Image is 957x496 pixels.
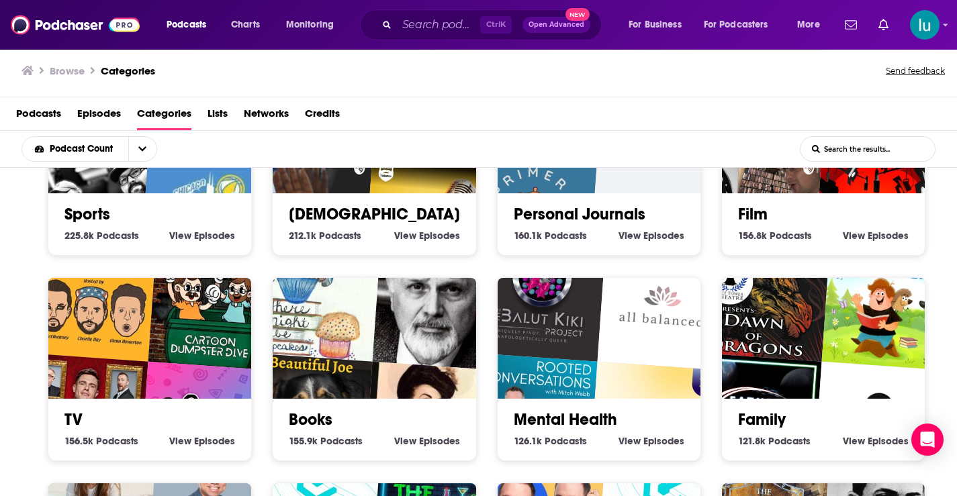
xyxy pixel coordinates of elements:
[839,13,862,36] a: Show notifications dropdown
[64,230,139,242] a: 225.8k Sports Podcasts
[169,230,235,242] a: View Sports Episodes
[289,409,332,430] a: Books
[194,230,235,242] span: Episodes
[738,435,766,447] span: 121.8k
[738,409,786,430] a: Family
[868,435,909,447] span: Episodes
[64,230,94,242] span: 225.8k
[695,14,788,36] button: open menu
[222,14,268,36] a: Charts
[514,409,617,430] a: Mental Health
[208,103,228,130] a: Lists
[373,240,503,370] img: Cent'anni sono un giorno Roberto Roversi
[137,103,191,130] span: Categories
[16,103,61,130] a: Podcasts
[394,230,416,242] span: View
[821,240,952,370] img: Dorktales Storytime
[169,230,191,242] span: View
[768,435,811,447] span: Podcasts
[704,15,768,34] span: For Podcasters
[619,230,684,242] a: View Personal Journals Episodes
[843,230,865,242] span: View
[289,204,460,224] a: [DEMOGRAPHIC_DATA]
[522,17,590,33] button: Open AdvancedNew
[289,435,318,447] span: 155.9k
[529,21,584,28] span: Open Advanced
[305,103,340,130] a: Credits
[289,435,363,447] a: 155.9k Books Podcasts
[11,12,140,38] img: Podchaser - Follow, Share and Rate Podcasts
[514,204,645,224] a: Personal Journals
[286,15,334,34] span: Monitoring
[643,435,684,447] span: Episodes
[738,230,767,242] span: 156.8k
[629,15,682,34] span: For Business
[514,435,587,447] a: 126.1k Mental Health Podcasts
[373,9,614,40] div: Search podcasts, credits, & more...
[251,232,381,362] img: There Might Be Cupcakes Podcast
[128,137,156,161] button: open menu
[911,424,944,456] div: Open Intercom Messenger
[22,144,128,154] button: open menu
[738,435,811,447] a: 121.8k Family Podcasts
[480,16,512,34] span: Ctrl K
[148,240,279,370] img: Cartoon Dumpster Dive
[419,435,460,447] span: Episodes
[910,10,940,40] button: Show profile menu
[96,435,138,447] span: Podcasts
[320,435,363,447] span: Podcasts
[101,64,155,77] a: Categories
[643,230,684,242] span: Episodes
[475,232,606,362] img: The Balut Kiki Project
[77,103,121,130] a: Episodes
[619,435,684,447] a: View Mental Health Episodes
[619,230,641,242] span: View
[64,435,93,447] span: 156.5k
[277,14,351,36] button: open menu
[64,435,138,447] a: 156.5k TV Podcasts
[394,435,460,447] a: View Books Episodes
[843,230,909,242] a: View Film Episodes
[619,14,698,36] button: open menu
[394,230,460,242] a: View [DEMOGRAPHIC_DATA] Episodes
[319,230,361,242] span: Podcasts
[619,435,641,447] span: View
[50,64,85,77] h3: Browse
[244,103,289,130] a: Networks
[64,409,83,430] a: TV
[514,230,587,242] a: 160.1k Personal Journals Podcasts
[21,136,178,162] h2: Choose List sort
[157,14,224,36] button: open menu
[597,240,727,370] img: All balanced - Ausgeglichen bis zum Geht-Nicht-Mehr
[514,435,542,447] span: 126.1k
[873,13,894,36] a: Show notifications dropdown
[545,230,587,242] span: Podcasts
[419,230,460,242] span: Episodes
[169,435,235,447] a: View TV Episodes
[514,230,542,242] span: 160.1k
[397,14,480,36] input: Search podcasts, credits, & more...
[770,230,812,242] span: Podcasts
[289,230,316,242] span: 212.1k
[565,8,590,21] span: New
[97,230,139,242] span: Podcasts
[27,232,157,362] img: The Always Sunny Podcast
[910,10,940,40] span: Logged in as lusodano
[700,232,831,362] img: Dice Tower Theatre presents: Dawn of Dragons - an Audio Adventure
[843,435,909,447] a: View Family Episodes
[194,435,235,447] span: Episodes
